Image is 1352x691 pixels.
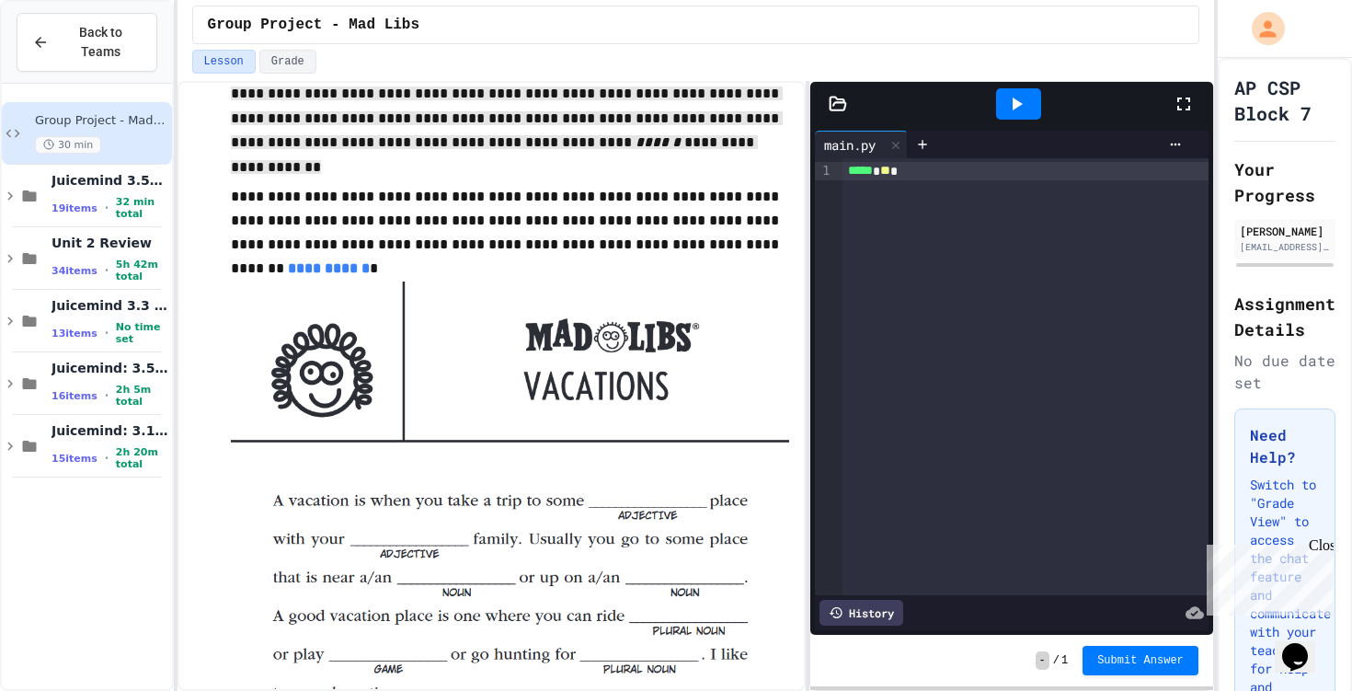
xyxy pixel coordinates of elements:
span: 32 min total [116,196,168,220]
span: Juicemind: 3.1.1-3.4.4 [52,422,168,439]
span: / [1053,653,1060,668]
div: History [819,600,903,626]
span: Juicemind 3.3 and 3.4 Exercises [52,297,168,314]
span: • [105,201,109,215]
span: 13 items [52,328,97,340]
div: main.py [815,131,908,158]
span: 15 items [52,453,97,465]
span: • [105,263,109,278]
span: Group Project - Mad Libs [208,14,419,36]
h3: Need Help? [1250,424,1320,468]
div: [PERSON_NAME] [1240,223,1330,239]
span: Group Project - Mad Libs [35,113,168,129]
span: 30 min [35,136,101,154]
iframe: chat widget [1275,617,1334,673]
span: 19 items [52,202,97,214]
button: Back to Teams [17,13,157,72]
span: Submit Answer [1097,653,1184,668]
button: Grade [259,50,316,74]
button: Submit Answer [1083,646,1198,675]
span: Unit 2 Review [52,235,168,251]
span: 5h 42m total [116,259,168,282]
span: • [105,451,109,466]
span: 2h 5m total [116,384,168,408]
h2: Your Progress [1234,156,1335,208]
h2: Assignment Details [1234,291,1335,342]
div: [EMAIL_ADDRESS][DOMAIN_NAME] [1240,240,1330,254]
iframe: chat widget [1199,537,1334,616]
span: Juicemind: 3.5.1-3.8.4 [52,360,168,376]
span: No time set [116,321,168,345]
span: 34 items [52,265,97,277]
span: 1 [1061,653,1068,668]
div: main.py [815,135,885,155]
span: Back to Teams [60,23,142,62]
span: 2h 20m total [116,446,168,470]
div: My Account [1232,7,1289,50]
button: Lesson [192,50,256,74]
span: • [105,326,109,340]
span: Juicemind 3.5-3.7 Exercises [52,172,168,189]
div: No due date set [1234,350,1335,394]
span: 16 items [52,390,97,402]
div: 1 [815,162,833,180]
span: • [105,388,109,403]
h1: AP CSP Block 7 [1234,75,1335,126]
span: - [1036,651,1049,670]
div: Chat with us now!Close [7,7,127,117]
